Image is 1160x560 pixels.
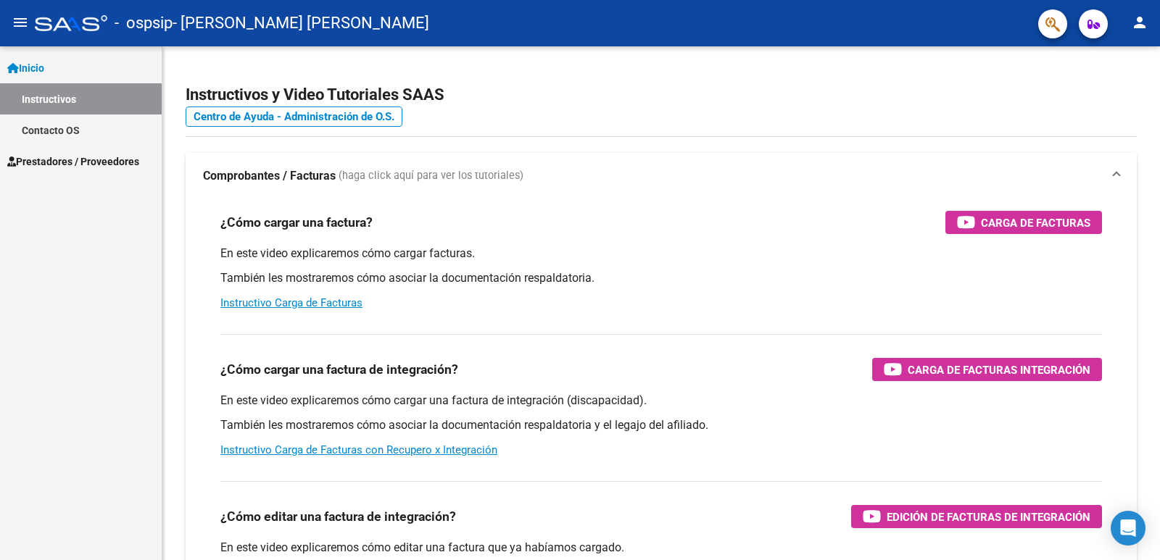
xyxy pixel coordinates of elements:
p: En este video explicaremos cómo cargar facturas. [220,246,1102,262]
p: En este video explicaremos cómo cargar una factura de integración (discapacidad). [220,393,1102,409]
h2: Instructivos y Video Tutoriales SAAS [186,81,1137,109]
p: En este video explicaremos cómo editar una factura que ya habíamos cargado. [220,540,1102,556]
span: Carga de Facturas [981,214,1090,232]
p: También les mostraremos cómo asociar la documentación respaldatoria y el legajo del afiliado. [220,417,1102,433]
mat-icon: menu [12,14,29,31]
button: Edición de Facturas de integración [851,505,1102,528]
strong: Comprobantes / Facturas [203,168,336,184]
h3: ¿Cómo cargar una factura? [220,212,373,233]
a: Instructivo Carga de Facturas [220,296,362,309]
a: Instructivo Carga de Facturas con Recupero x Integración [220,443,497,456]
div: Open Intercom Messenger [1111,511,1145,546]
button: Carga de Facturas [945,211,1102,234]
h3: ¿Cómo cargar una factura de integración? [220,359,458,380]
h3: ¿Cómo editar una factura de integración? [220,506,456,527]
p: También les mostraremos cómo asociar la documentación respaldatoria. [220,270,1102,286]
button: Carga de Facturas Integración [872,358,1102,381]
span: Carga de Facturas Integración [908,361,1090,379]
span: Edición de Facturas de integración [887,508,1090,526]
span: - [PERSON_NAME] [PERSON_NAME] [173,7,429,39]
span: Inicio [7,60,44,76]
mat-icon: person [1131,14,1148,31]
span: (haga click aquí para ver los tutoriales) [339,168,523,184]
mat-expansion-panel-header: Comprobantes / Facturas (haga click aquí para ver los tutoriales) [186,153,1137,199]
span: - ospsip [115,7,173,39]
span: Prestadores / Proveedores [7,154,139,170]
a: Centro de Ayuda - Administración de O.S. [186,106,402,127]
